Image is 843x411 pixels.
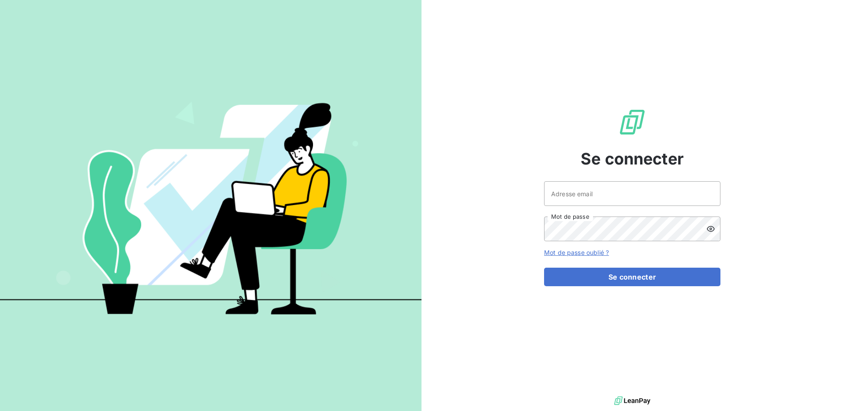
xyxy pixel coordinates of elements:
[544,181,720,206] input: placeholder
[544,249,609,256] a: Mot de passe oublié ?
[618,108,646,136] img: Logo LeanPay
[614,394,650,407] img: logo
[581,147,684,171] span: Se connecter
[544,268,720,286] button: Se connecter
